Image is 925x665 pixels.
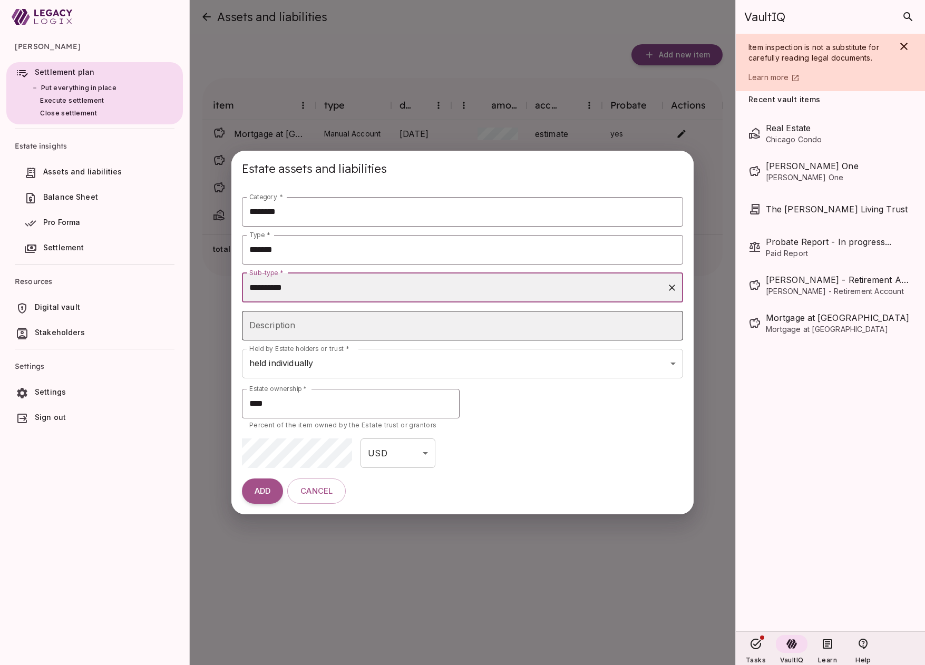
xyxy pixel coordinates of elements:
[35,387,66,396] span: Settings
[242,161,387,176] span: Estate assets and liabilities
[766,203,912,216] span: The Henry Smith Living Trust
[855,656,871,664] span: Help
[748,43,881,62] span: Item inspection is not a substitute for carefully reading legal documents.
[15,133,174,159] span: Estate insights
[766,324,912,335] span: Mortgage at [GEOGRAPHIC_DATA]
[766,134,912,145] span: Chicago Condo
[35,413,66,422] span: Sign out
[300,486,333,496] span: Cancel
[665,280,679,295] button: Clear
[780,656,803,664] span: VaultIQ
[766,286,912,297] span: [PERSON_NAME] - Retirement Account
[748,73,789,82] span: Learn more
[361,438,435,468] div: USD
[249,230,270,239] label: Type *
[766,248,912,259] span: Paid Report
[242,478,283,504] button: ADD
[818,656,837,664] span: Learn
[766,273,912,286] span: Schwab - Retirement Account
[249,192,283,201] label: Category *
[43,218,80,227] span: Pro Forma
[766,122,912,134] span: Real Estate
[43,243,84,252] span: Settlement
[766,311,912,324] span: Mortgage at Bank of America
[744,9,785,24] span: VaultIQ
[15,269,174,294] span: Resources
[249,358,314,368] span: held individually
[766,160,912,172] span: Schwab One
[40,96,104,104] span: Execute settlement
[249,344,349,353] label: Held by Estate holders or trust *
[43,192,98,201] span: Balance Sheet
[15,34,174,59] span: [PERSON_NAME]
[287,478,346,504] button: Cancel
[746,656,766,664] span: Tasks
[40,109,97,117] span: Close settlement
[35,67,94,76] span: Settlement plan
[43,167,122,176] span: Assets and liabilities
[766,236,912,248] span: Probate Report - In progress...
[41,84,116,92] span: Put everything in place
[35,302,80,311] span: Digital vault
[35,328,85,337] span: Stakeholders
[748,95,820,106] span: Recent vault items
[255,486,270,496] span: ADD
[15,354,174,379] span: Settings
[249,268,284,277] label: Sub-type *
[249,384,307,393] label: Estate ownership
[766,172,912,183] span: [PERSON_NAME] One
[249,421,437,429] span: Percent of the item owned by the Estate trust or grantors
